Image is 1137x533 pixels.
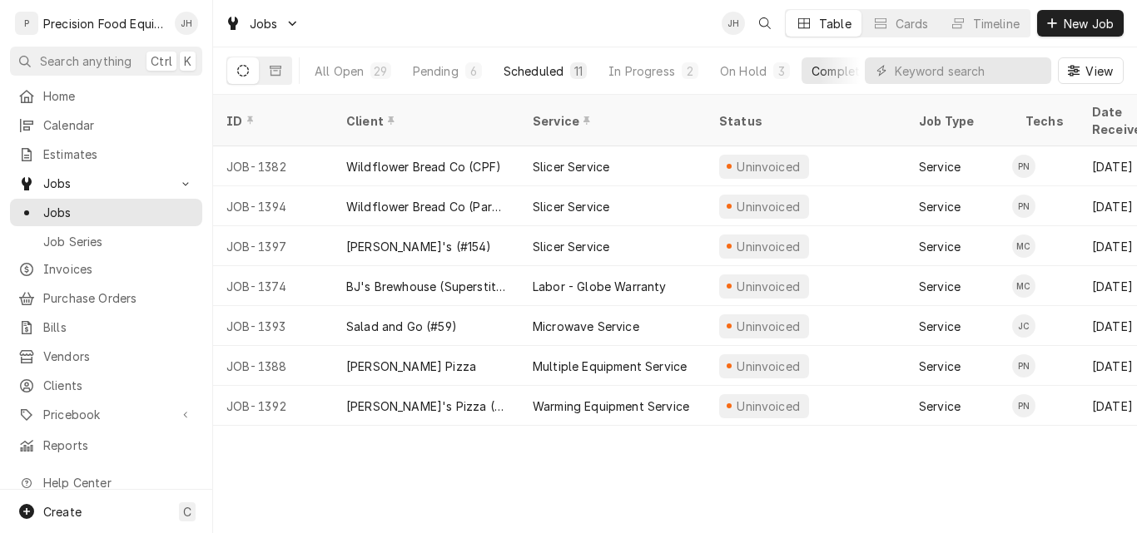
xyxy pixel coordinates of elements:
a: Vendors [10,343,202,370]
span: Calendar [43,116,194,134]
a: Go to Jobs [218,10,306,37]
a: Calendar [10,111,202,139]
span: Bills [43,318,194,336]
a: Invoices [10,255,202,283]
div: JOB-1382 [213,146,333,186]
div: Pete Nielson's Avatar [1012,394,1035,417]
div: Wildflower Bread Co (Park West - #20) [346,198,506,215]
div: Service [919,238,961,255]
div: Table [819,15,852,32]
div: 2 [685,62,695,80]
div: Mike Caster's Avatar [1012,234,1035,258]
div: Slicer Service [533,238,609,255]
a: Home [10,82,202,110]
button: Open search [752,10,778,37]
div: JOB-1394 [213,186,333,226]
button: View [1058,57,1124,84]
div: PN [1012,354,1035,378]
span: Ctrl [151,52,172,70]
div: Salad and Go (#59) [346,318,457,335]
span: Reports [43,437,194,454]
div: PN [1012,195,1035,218]
span: Vendors [43,348,194,365]
a: Jobs [10,199,202,226]
div: In Progress [608,62,675,80]
div: Uninvoiced [735,358,802,375]
div: MC [1012,274,1035,298]
div: JOB-1393 [213,306,333,346]
span: Jobs [43,175,169,192]
div: BJ's Brewhouse (Superstition) [346,278,506,295]
div: Jacob Cardenas's Avatar [1012,314,1035,338]
div: Uninvoiced [735,238,802,255]
div: PN [1012,155,1035,178]
div: MC [1012,234,1035,258]
div: Uninvoiced [735,397,802,415]
div: JH [722,12,745,35]
span: Create [43,505,82,519]
span: Help Center [43,474,192,491]
div: [PERSON_NAME] Pizza [346,358,476,375]
div: Microwave Service [533,318,639,335]
div: Service [919,358,961,375]
span: Jobs [250,15,278,32]
button: Search anythingCtrlK [10,47,202,76]
div: On Hold [720,62,767,80]
span: View [1082,62,1116,80]
a: Go to Jobs [10,170,202,197]
div: Pending [413,62,459,80]
div: [PERSON_NAME]'s (#154) [346,238,492,255]
a: Bills [10,313,202,341]
div: Service [533,112,689,130]
span: C [183,503,191,521]
input: Keyword search [895,57,1043,84]
a: Estimates [10,141,202,168]
div: JH [175,12,198,35]
div: Multiple Equipment Service [533,358,687,375]
a: Reports [10,432,202,459]
div: Completed [812,62,874,80]
div: All Open [315,62,364,80]
div: Service [919,278,961,295]
div: JOB-1397 [213,226,333,266]
div: Pete Nielson's Avatar [1012,155,1035,178]
div: 29 [374,62,387,80]
div: Cards [896,15,929,32]
span: Estimates [43,146,194,163]
span: Job Series [43,233,194,250]
span: Home [43,87,194,105]
div: JOB-1374 [213,266,333,306]
div: Service [919,397,961,415]
span: New Job [1060,15,1117,32]
div: JOB-1388 [213,346,333,386]
div: Scheduled [504,62,564,80]
div: Job Type [919,112,999,130]
div: Client [346,112,503,130]
div: Service [919,198,961,215]
div: Pete Nielson's Avatar [1012,195,1035,218]
span: K [184,52,191,70]
a: Clients [10,372,202,399]
div: Warming Equipment Service [533,397,689,415]
span: Clients [43,377,194,394]
div: Timeline [973,15,1020,32]
div: [PERSON_NAME]'s Pizza (Ahwatukee) [346,397,506,415]
a: Go to Help Center [10,469,202,496]
div: JC [1012,314,1035,338]
a: Job Series [10,228,202,255]
div: 11 [573,62,583,80]
div: Jason Hertel's Avatar [722,12,745,35]
div: Uninvoiced [735,158,802,175]
div: Status [719,112,889,130]
span: Jobs [43,204,194,221]
div: Pete Nielson's Avatar [1012,354,1035,378]
div: Uninvoiced [735,318,802,335]
div: P [15,12,38,35]
div: 3 [777,62,787,80]
div: Service [919,158,961,175]
div: 6 [469,62,479,80]
div: Service [919,318,961,335]
button: New Job [1037,10,1124,37]
div: Techs [1025,112,1065,130]
div: Slicer Service [533,158,609,175]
